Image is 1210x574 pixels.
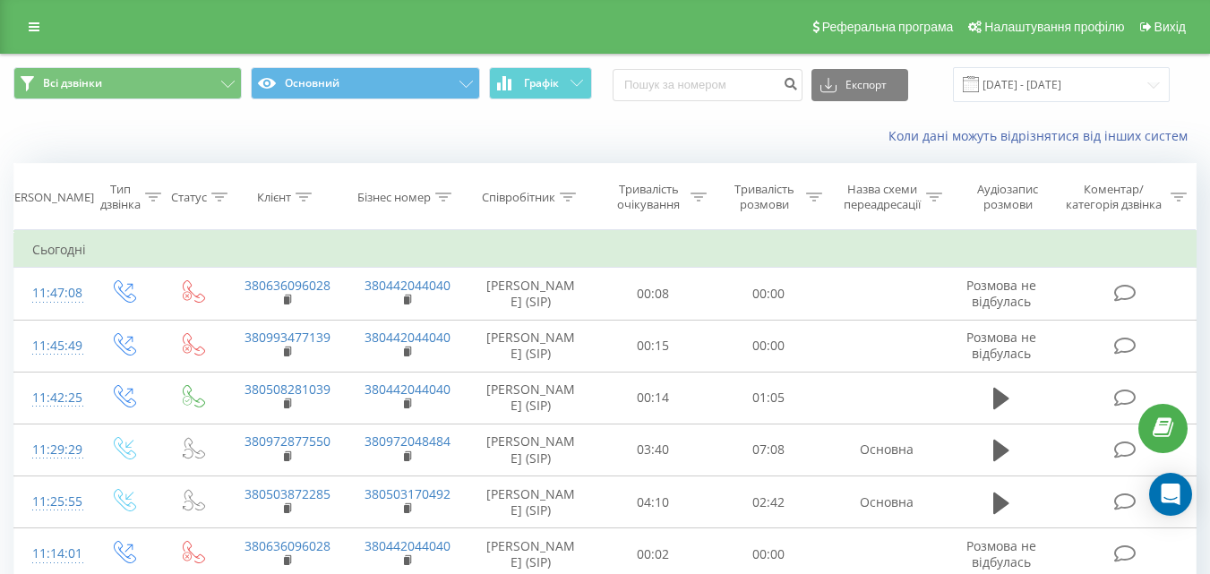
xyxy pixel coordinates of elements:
[613,69,802,101] input: Пошук за номером
[365,381,451,398] a: 380442044040
[32,484,70,519] div: 11:25:55
[612,182,686,212] div: Тривалість очікування
[357,190,431,205] div: Бізнес номер
[1154,20,1186,34] span: Вихід
[467,476,596,528] td: [PERSON_NAME] (SIP)
[14,232,1197,268] td: Сьогодні
[32,433,70,467] div: 11:29:29
[1149,473,1192,516] div: Open Intercom Messenger
[467,424,596,475] td: [PERSON_NAME] (SIP)
[4,190,94,205] div: [PERSON_NAME]
[257,190,291,205] div: Клієнт
[827,476,947,528] td: Основна
[596,424,711,475] td: 03:40
[13,67,242,99] button: Всі дзвінки
[467,268,596,320] td: [PERSON_NAME] (SIP)
[811,69,908,101] button: Експорт
[711,268,827,320] td: 00:00
[966,537,1036,570] span: Розмова не відбулась
[32,276,70,311] div: 11:47:08
[100,182,141,212] div: Тип дзвінка
[596,476,711,528] td: 04:10
[467,320,596,372] td: [PERSON_NAME] (SIP)
[482,190,555,205] div: Співробітник
[1061,182,1166,212] div: Коментар/категорія дзвінка
[596,320,711,372] td: 00:15
[245,277,330,294] a: 380636096028
[32,536,70,571] div: 11:14:01
[711,476,827,528] td: 02:42
[843,182,922,212] div: Назва схеми переадресації
[32,329,70,364] div: 11:45:49
[32,381,70,416] div: 11:42:25
[467,372,596,424] td: [PERSON_NAME] (SIP)
[596,268,711,320] td: 00:08
[596,372,711,424] td: 00:14
[245,485,330,502] a: 380503872285
[711,372,827,424] td: 01:05
[43,76,102,90] span: Всі дзвінки
[524,77,559,90] span: Графік
[365,433,451,450] a: 380972048484
[171,190,207,205] div: Статус
[963,182,1053,212] div: Аудіозапис розмови
[365,329,451,346] a: 380442044040
[984,20,1124,34] span: Налаштування профілю
[251,67,479,99] button: Основний
[489,67,592,99] button: Графік
[365,537,451,554] a: 380442044040
[711,320,827,372] td: 00:00
[245,329,330,346] a: 380993477139
[711,424,827,475] td: 07:08
[245,433,330,450] a: 380972877550
[727,182,802,212] div: Тривалість розмови
[827,424,947,475] td: Основна
[966,329,1036,362] span: Розмова не відбулась
[822,20,954,34] span: Реферальна програма
[888,127,1197,144] a: Коли дані можуть відрізнятися вiд інших систем
[365,277,451,294] a: 380442044040
[245,381,330,398] a: 380508281039
[966,277,1036,310] span: Розмова не відбулась
[365,485,451,502] a: 380503170492
[245,537,330,554] a: 380636096028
